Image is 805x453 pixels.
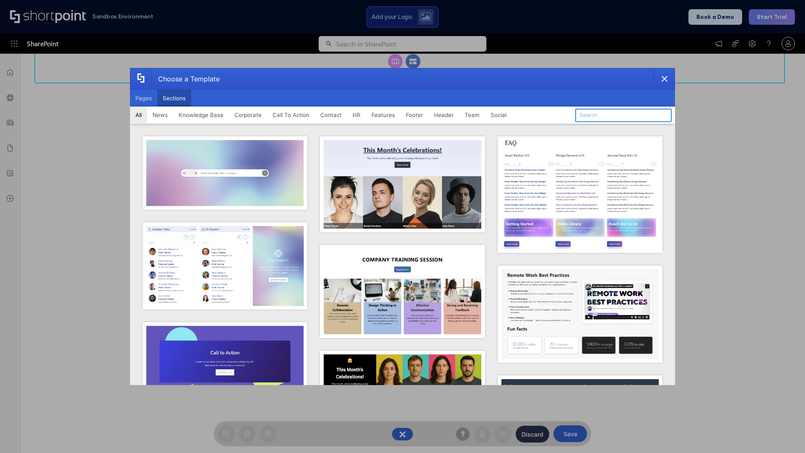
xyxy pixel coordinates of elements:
[366,107,400,123] button: Features
[315,107,347,123] button: Contact
[400,107,428,123] button: Footer
[130,68,675,385] div: template selector
[485,107,512,123] button: Social
[130,90,157,107] button: Pages
[763,413,805,453] iframe: Chat Widget
[157,90,191,107] button: Sections
[147,107,173,123] button: News
[347,107,366,123] button: HR
[267,107,315,123] button: Call To Action
[575,109,672,122] input: Search
[229,107,267,123] button: Corporate
[173,107,229,123] button: Knowledge Base
[428,107,459,123] button: Header
[459,107,485,123] button: Team
[151,68,220,89] div: Choose a Template
[130,107,147,123] button: All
